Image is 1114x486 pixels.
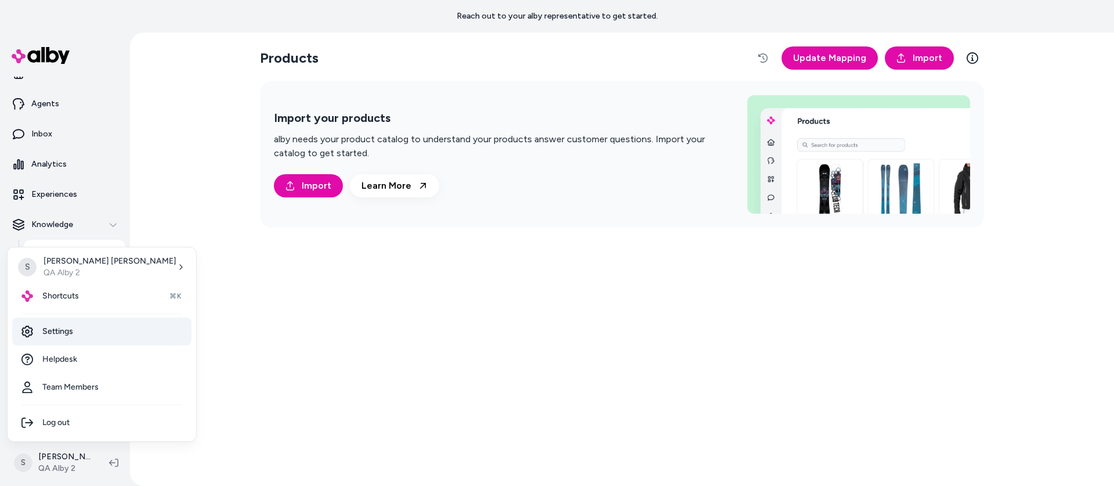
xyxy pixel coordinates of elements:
[42,354,77,365] span: Helpdesk
[21,290,33,302] img: alby Logo
[12,318,191,345] a: Settings
[18,258,37,276] span: S
[12,409,191,437] div: Log out
[44,267,176,279] p: QA Alby 2
[12,373,191,401] a: Team Members
[44,255,176,267] p: [PERSON_NAME] [PERSON_NAME]
[169,291,182,301] span: ⌘K
[42,290,79,302] span: Shortcuts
